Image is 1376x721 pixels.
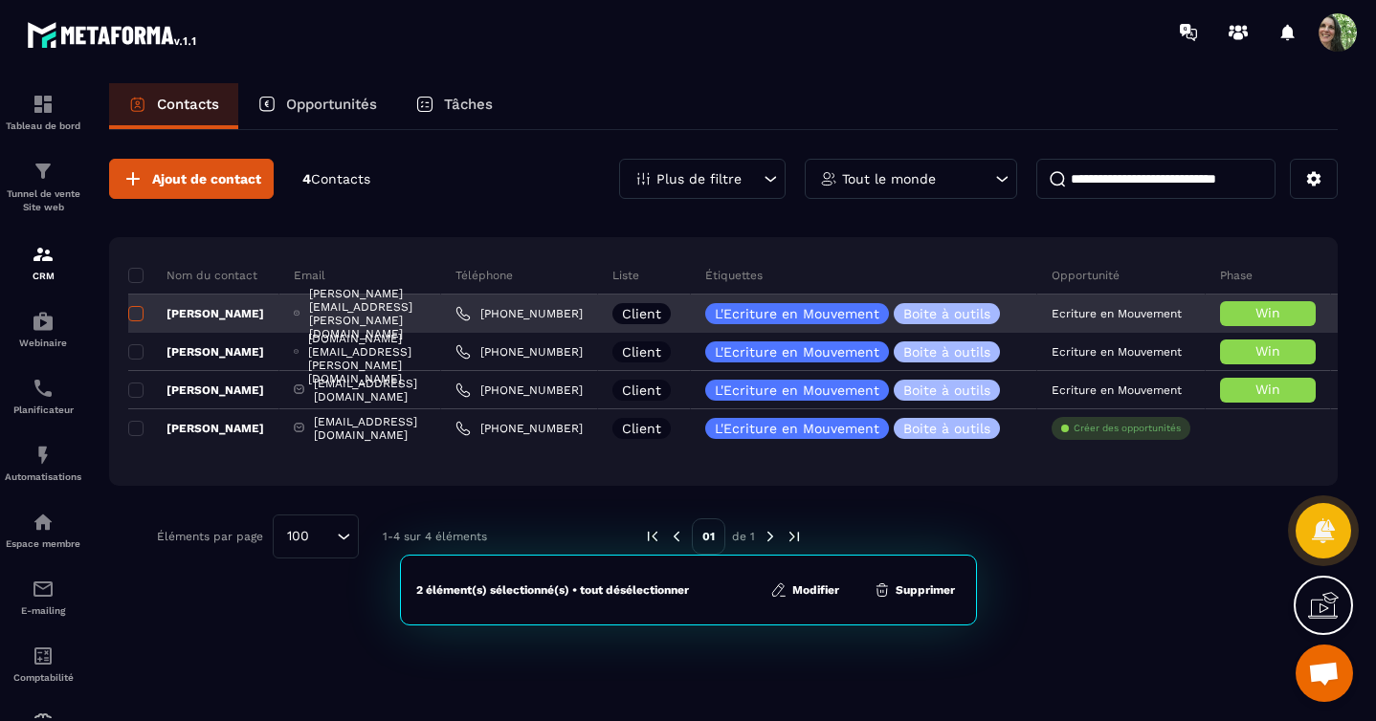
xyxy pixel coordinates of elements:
a: automationsautomationsEspace membre [5,496,81,563]
p: Tout le monde [842,172,936,186]
img: prev [668,528,685,545]
p: Liste [612,268,639,283]
p: Opportunité [1052,268,1120,283]
p: [PERSON_NAME] [128,421,264,436]
span: Contacts [311,171,370,186]
p: 01 [692,518,725,555]
p: 1-4 sur 4 éléments [383,530,487,543]
p: Contacts [157,96,219,113]
p: Étiquettes [705,268,763,283]
p: E-mailing [5,605,81,616]
a: formationformationTunnel de vente Site web [5,145,81,229]
p: [PERSON_NAME] [128,382,264,398]
p: Boite à outils [903,383,990,397]
p: Tunnel de vente Site web [5,187,81,214]
span: Ajout de contact [152,169,261,188]
p: Opportunités [286,96,377,113]
p: Téléphone [455,268,513,283]
a: formationformationCRM [5,229,81,295]
span: Win [1255,305,1280,320]
p: L'Ecriture en Mouvement [715,422,879,435]
span: Win [1255,382,1280,397]
p: Ecriture en Mouvement [1052,345,1182,359]
p: Éléments par page [157,530,263,543]
p: Client [622,307,661,320]
p: Nom du contact [128,268,257,283]
p: 4 [302,170,370,188]
div: 2 élément(s) sélectionné(s) • tout désélectionner [416,582,689,598]
img: formation [32,243,55,266]
p: [PERSON_NAME] [128,344,264,360]
a: automationsautomationsWebinaire [5,295,81,362]
div: Ouvrir le chat [1296,645,1353,702]
p: Ecriture en Mouvement [1052,383,1182,397]
img: automations [32,511,55,534]
img: formation [32,93,55,116]
span: Win [1255,343,1280,359]
a: formationformationTableau de bord [5,78,81,145]
a: automationsautomationsAutomatisations [5,429,81,496]
a: Opportunités [238,83,396,129]
a: Tâches [396,83,512,129]
img: formation [32,160,55,183]
p: Planificateur [5,404,81,415]
img: next [762,528,779,545]
p: Boite à outils [903,422,990,435]
p: L'Ecriture en Mouvement [715,345,879,359]
p: Boite à outils [903,307,990,320]
img: automations [32,444,55,467]
img: next [786,528,803,545]
p: Client [622,345,661,359]
p: Client [622,422,661,435]
p: Webinaire [5,338,81,348]
a: Contacts [109,83,238,129]
input: Search for option [316,526,332,547]
a: [PHONE_NUMBER] [455,306,583,321]
p: Comptabilité [5,672,81,683]
button: Modifier [765,580,845,600]
div: Search for option [273,514,359,558]
a: schedulerschedulerPlanificateur [5,362,81,429]
p: Ecriture en Mouvement [1052,307,1182,320]
p: Espace membre [5,538,81,549]
p: Email [294,268,325,283]
img: logo [27,17,199,52]
img: scheduler [32,377,55,400]
img: email [32,578,55,601]
img: prev [644,528,661,545]
button: Ajout de contact [109,159,274,199]
p: [PERSON_NAME] [128,306,264,321]
a: emailemailE-mailing [5,563,81,630]
a: accountantaccountantComptabilité [5,630,81,697]
p: Créer des opportunités [1074,422,1181,435]
img: automations [32,310,55,333]
p: L'Ecriture en Mouvement [715,307,879,320]
button: Supprimer [868,580,961,600]
p: Client [622,383,661,397]
a: [PHONE_NUMBER] [455,344,583,360]
p: Boite à outils [903,345,990,359]
img: accountant [32,645,55,667]
p: Plus de filtre [656,172,742,186]
span: 100 [280,526,316,547]
a: [PHONE_NUMBER] [455,382,583,398]
a: [PHONE_NUMBER] [455,421,583,436]
p: Tâches [444,96,493,113]
p: Phase [1220,268,1253,283]
p: CRM [5,271,81,281]
p: L'Ecriture en Mouvement [715,383,879,397]
p: Tableau de bord [5,120,81,131]
p: de 1 [732,529,755,544]
p: Automatisations [5,471,81,482]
